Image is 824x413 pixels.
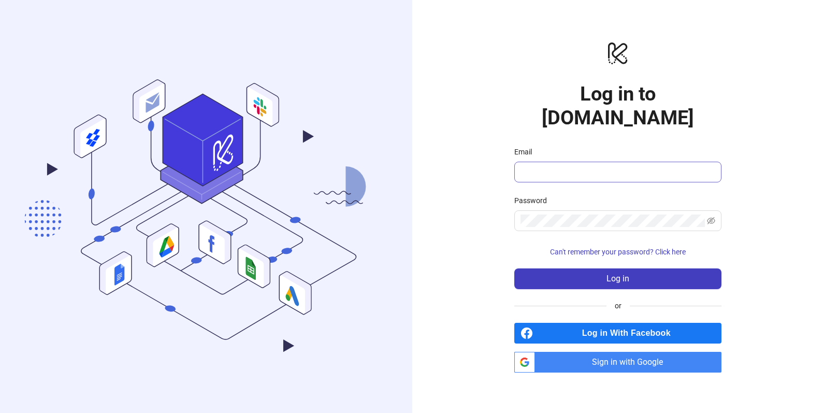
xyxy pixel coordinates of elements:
[514,268,721,289] button: Log in
[514,82,721,130] h1: Log in to [DOMAIN_NAME]
[521,215,705,227] input: Password
[537,323,721,344] span: Log in With Facebook
[521,166,713,178] input: Email
[514,146,539,158] label: Email
[539,352,721,373] span: Sign in with Google
[606,300,630,311] span: or
[606,274,629,283] span: Log in
[514,323,721,344] a: Log in With Facebook
[514,352,721,373] a: Sign in with Google
[707,217,715,225] span: eye-invisible
[514,195,554,206] label: Password
[514,248,721,256] a: Can't remember your password? Click here
[550,248,686,256] span: Can't remember your password? Click here
[514,244,721,260] button: Can't remember your password? Click here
